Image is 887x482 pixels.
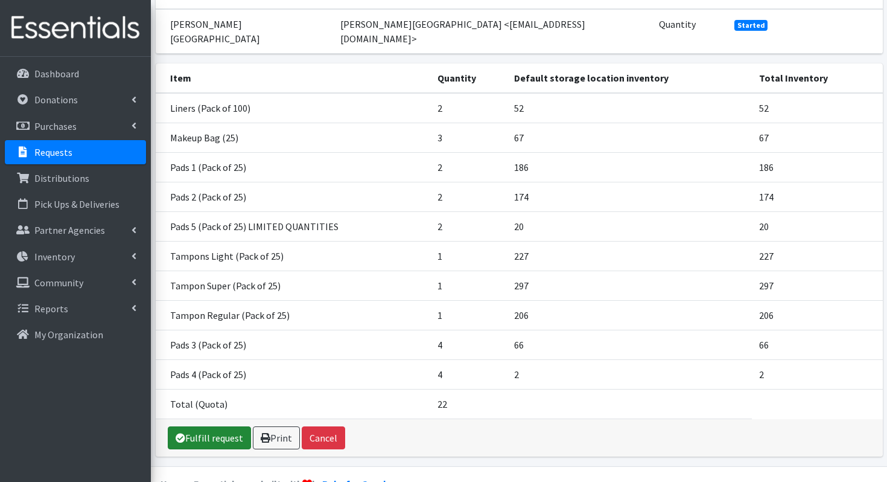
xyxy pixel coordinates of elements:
[156,241,431,271] td: Tampons Light (Pack of 25)
[430,182,507,211] td: 2
[752,182,883,211] td: 174
[156,123,431,152] td: Makeup Bag (25)
[752,241,883,271] td: 227
[34,198,119,210] p: Pick Ups & Deliveries
[752,330,883,359] td: 66
[5,271,146,295] a: Community
[34,172,89,184] p: Distributions
[430,359,507,389] td: 4
[430,63,507,93] th: Quantity
[430,241,507,271] td: 1
[752,359,883,389] td: 2
[5,140,146,164] a: Requests
[333,9,652,54] td: [PERSON_NAME][GEOGRAPHIC_DATA] <[EMAIL_ADDRESS][DOMAIN_NAME]>
[430,152,507,182] td: 2
[34,94,78,106] p: Donations
[34,277,83,289] p: Community
[734,20,768,31] span: Started
[156,63,431,93] th: Item
[507,330,751,359] td: 66
[5,297,146,321] a: Reports
[34,224,105,236] p: Partner Agencies
[507,300,751,330] td: 206
[302,426,345,449] button: Cancel
[156,211,431,241] td: Pads 5 (Pack of 25) LIMITED QUANTITIES
[34,303,68,315] p: Reports
[652,9,727,54] td: Quantity
[34,329,103,341] p: My Organization
[156,300,431,330] td: Tampon Regular (Pack of 25)
[430,271,507,300] td: 1
[507,93,751,123] td: 52
[430,211,507,241] td: 2
[156,389,431,419] td: Total (Quota)
[34,120,77,132] p: Purchases
[5,323,146,347] a: My Organization
[430,123,507,152] td: 3
[752,211,883,241] td: 20
[507,211,751,241] td: 20
[5,8,146,48] img: HumanEssentials
[156,271,431,300] td: Tampon Super (Pack of 25)
[156,93,431,123] td: Liners (Pack of 100)
[752,271,883,300] td: 297
[5,114,146,138] a: Purchases
[430,389,507,419] td: 22
[156,9,334,54] td: [PERSON_NAME][GEOGRAPHIC_DATA]
[156,330,431,359] td: Pads 3 (Pack of 25)
[752,152,883,182] td: 186
[34,146,72,158] p: Requests
[752,93,883,123] td: 52
[430,330,507,359] td: 4
[507,123,751,152] td: 67
[5,192,146,216] a: Pick Ups & Deliveries
[156,152,431,182] td: Pads 1 (Pack of 25)
[752,123,883,152] td: 67
[34,68,79,80] p: Dashboard
[507,152,751,182] td: 186
[5,88,146,112] a: Donations
[752,63,883,93] th: Total Inventory
[5,218,146,242] a: Partner Agencies
[168,426,251,449] a: Fulfill request
[5,245,146,269] a: Inventory
[507,271,751,300] td: 297
[507,182,751,211] td: 174
[430,300,507,330] td: 1
[156,182,431,211] td: Pads 2 (Pack of 25)
[5,166,146,190] a: Distributions
[507,63,751,93] th: Default storage location inventory
[507,359,751,389] td: 2
[34,251,75,263] p: Inventory
[156,359,431,389] td: Pads 4 (Pack of 25)
[5,62,146,86] a: Dashboard
[752,300,883,330] td: 206
[253,426,300,449] a: Print
[507,241,751,271] td: 227
[430,93,507,123] td: 2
